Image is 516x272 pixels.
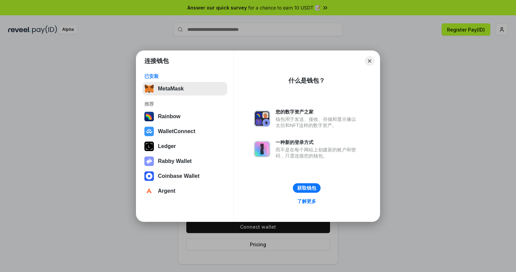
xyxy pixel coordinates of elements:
div: Rainbow [158,113,181,120]
button: 获取钱包 [293,183,321,193]
div: Argent [158,188,175,194]
img: svg+xml,%3Csvg%20xmlns%3D%22http%3A%2F%2Fwww.w3.org%2F2000%2Fsvg%22%20fill%3D%22none%22%20viewBox... [144,156,154,166]
img: svg+xml,%3Csvg%20width%3D%2228%22%20height%3D%2228%22%20viewBox%3D%220%200%2028%2028%22%20fill%3D... [144,171,154,181]
div: 推荐 [144,101,225,107]
div: MetaMask [158,86,184,92]
div: Rabby Wallet [158,158,192,164]
button: Ledger [142,140,227,153]
img: svg+xml,%3Csvg%20xmlns%3D%22http%3A%2F%2Fwww.w3.org%2F2000%2Fsvg%22%20width%3D%2228%22%20height%3... [144,142,154,151]
img: svg+xml,%3Csvg%20fill%3D%22none%22%20height%3D%2233%22%20viewBox%3D%220%200%2035%2033%22%20width%... [144,84,154,93]
button: Argent [142,184,227,198]
div: 了解更多 [297,198,316,204]
img: svg+xml,%3Csvg%20width%3D%2228%22%20height%3D%2228%22%20viewBox%3D%220%200%2028%2028%22%20fill%3D... [144,127,154,136]
img: svg+xml,%3Csvg%20xmlns%3D%22http%3A%2F%2Fwww.w3.org%2F2000%2Fsvg%22%20fill%3D%22none%22%20viewBox... [254,110,270,127]
button: WalletConnect [142,125,227,138]
button: Rainbow [142,110,227,123]
img: svg+xml,%3Csvg%20xmlns%3D%22http%3A%2F%2Fwww.w3.org%2F2000%2Fsvg%22%20fill%3D%22none%22%20viewBox... [254,141,270,157]
button: Close [365,56,374,66]
button: Rabby Wallet [142,154,227,168]
img: svg+xml,%3Csvg%20width%3D%2228%22%20height%3D%2228%22%20viewBox%3D%220%200%2028%2028%22%20fill%3D... [144,186,154,196]
a: 了解更多 [293,197,320,206]
div: 获取钱包 [297,185,316,191]
div: 已安装 [144,73,225,79]
img: svg+xml,%3Csvg%20width%3D%22120%22%20height%3D%22120%22%20viewBox%3D%220%200%20120%20120%22%20fil... [144,112,154,121]
div: 什么是钱包？ [288,77,325,85]
h1: 连接钱包 [144,57,169,65]
div: WalletConnect [158,128,195,134]
div: 您的数字资产之家 [276,109,359,115]
div: Ledger [158,143,176,149]
div: 一种新的登录方式 [276,139,359,145]
div: 而不是在每个网站上创建新的账户和密码，只需连接您的钱包。 [276,147,359,159]
div: 钱包用于发送、接收、存储和显示像以太坊和NFT这样的数字资产。 [276,116,359,128]
button: MetaMask [142,82,227,96]
div: Coinbase Wallet [158,173,200,179]
button: Coinbase Wallet [142,169,227,183]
